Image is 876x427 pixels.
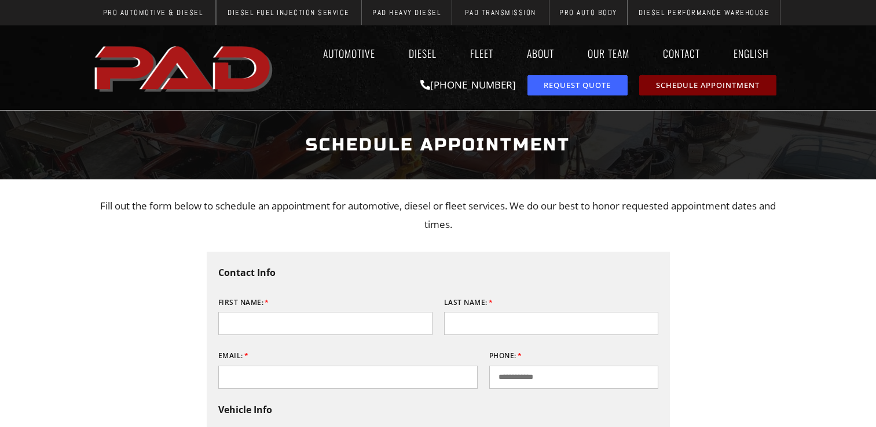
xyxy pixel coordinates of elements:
a: Our Team [577,40,640,67]
span: PAD Heavy Diesel [372,9,441,16]
span: Diesel Fuel Injection Service [228,9,350,16]
label: Phone: [489,347,522,365]
a: Automotive [312,40,386,67]
a: Fleet [459,40,504,67]
p: Fill out the form below to schedule an appointment for automotive, diesel or fleet services. We d... [97,197,780,234]
b: Contact Info [218,266,276,279]
a: schedule repair or service appointment [639,75,776,95]
h1: Schedule Appointment [97,123,780,167]
a: About [516,40,565,67]
b: Vehicle Info [218,403,272,416]
span: Schedule Appointment [656,82,760,89]
img: The image shows the word "PAD" in bold, red, uppercase letters with a slight shadow effect. [91,36,278,99]
label: Email: [218,347,249,365]
span: Request Quote [544,82,611,89]
a: English [723,40,786,67]
span: Pro Auto Body [559,9,617,16]
a: Diesel [398,40,448,67]
span: Pro Automotive & Diesel [103,9,203,16]
label: First Name: [218,293,269,312]
label: Last Name: [444,293,493,312]
span: Diesel Performance Warehouse [639,9,769,16]
a: request a service or repair quote [527,75,628,95]
a: [PHONE_NUMBER] [420,78,516,91]
span: PAD Transmission [465,9,536,16]
nav: Menu [278,40,786,67]
a: pro automotive and diesel home page [91,36,278,99]
a: Contact [652,40,711,67]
